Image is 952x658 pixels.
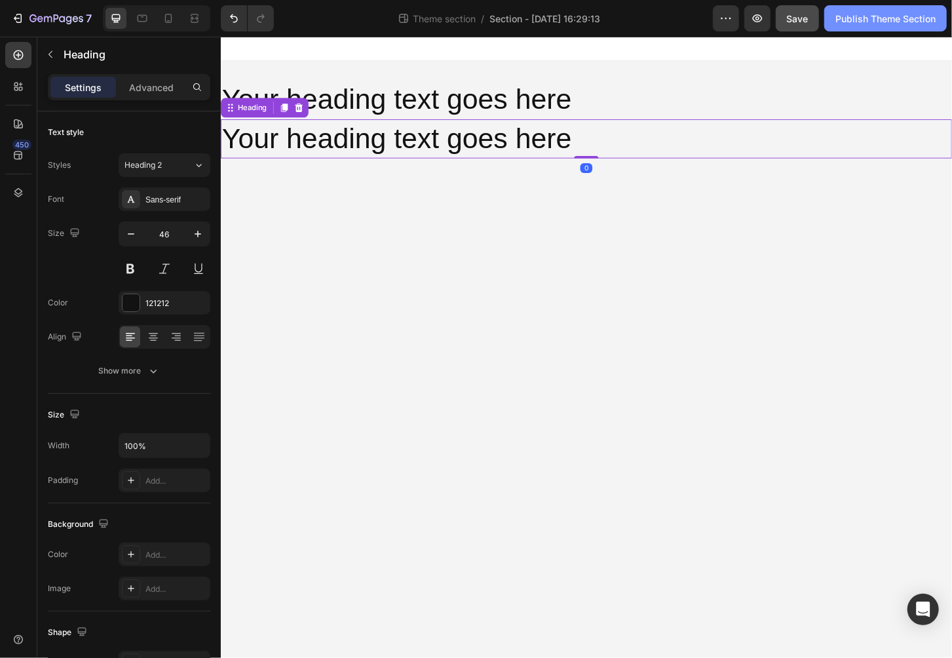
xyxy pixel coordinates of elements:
[824,5,947,31] button: Publish Theme Section
[48,225,83,242] div: Size
[99,364,160,377] div: Show more
[86,10,92,26] p: 7
[489,12,600,26] span: Section - [DATE] 16:29:13
[410,12,478,26] span: Theme section
[48,440,69,452] div: Width
[48,126,84,138] div: Text style
[145,583,207,595] div: Add...
[221,37,952,658] iframe: Design area
[48,297,68,309] div: Color
[48,516,111,533] div: Background
[387,136,400,147] div: 0
[48,193,64,205] div: Font
[129,81,174,94] p: Advanced
[145,194,207,206] div: Sans-serif
[48,328,85,346] div: Align
[48,549,68,560] div: Color
[48,359,210,383] button: Show more
[907,594,939,625] div: Open Intercom Messenger
[48,474,78,486] div: Padding
[48,159,71,171] div: Styles
[124,159,162,171] span: Heading 2
[119,153,210,177] button: Heading 2
[787,13,809,24] span: Save
[145,549,207,561] div: Add...
[48,406,83,424] div: Size
[119,434,210,457] input: Auto
[65,81,102,94] p: Settings
[5,5,98,31] button: 7
[776,5,819,31] button: Save
[48,583,71,594] div: Image
[835,12,936,26] div: Publish Theme Section
[48,624,90,642] div: Shape
[481,12,484,26] span: /
[145,298,207,309] div: 121212
[145,475,207,487] div: Add...
[12,140,31,150] div: 450
[64,47,205,62] p: Heading
[221,5,274,31] div: Undo/Redo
